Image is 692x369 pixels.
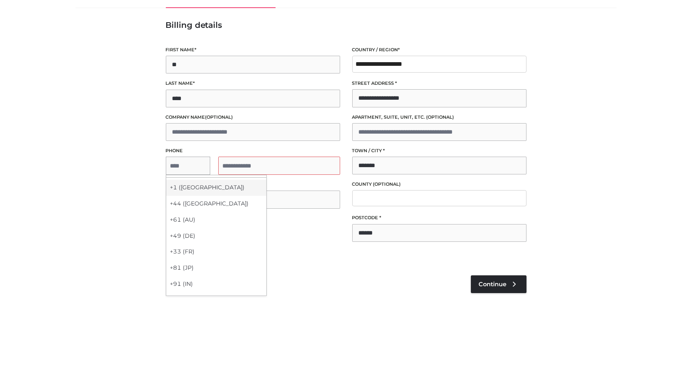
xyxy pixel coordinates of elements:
[166,212,266,228] div: +61 (AU)
[166,276,266,292] div: +91 (IN)
[471,275,527,293] a: Continue
[166,80,340,87] label: Last name
[352,46,527,54] label: Country / Region
[166,196,266,212] div: +44 ([GEOGRAPHIC_DATA])
[352,113,527,121] label: Apartment, suite, unit, etc.
[166,244,266,260] div: +33 (FR)
[426,114,454,120] span: (optional)
[166,260,266,276] div: +81 (JP)
[166,20,527,30] h3: Billing details
[352,180,527,188] label: County
[352,147,527,155] label: Town / City
[166,147,340,155] label: Phone
[166,228,266,244] div: +49 (DE)
[373,181,401,187] span: (optional)
[352,80,527,87] label: Street address
[166,180,266,196] div: +1 ([GEOGRAPHIC_DATA])
[166,113,340,121] label: Company name
[205,114,233,120] span: (optional)
[166,292,266,308] div: +86 ([GEOGRAPHIC_DATA])
[479,281,507,288] span: Continue
[352,214,527,222] label: Postcode
[166,46,340,54] label: First name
